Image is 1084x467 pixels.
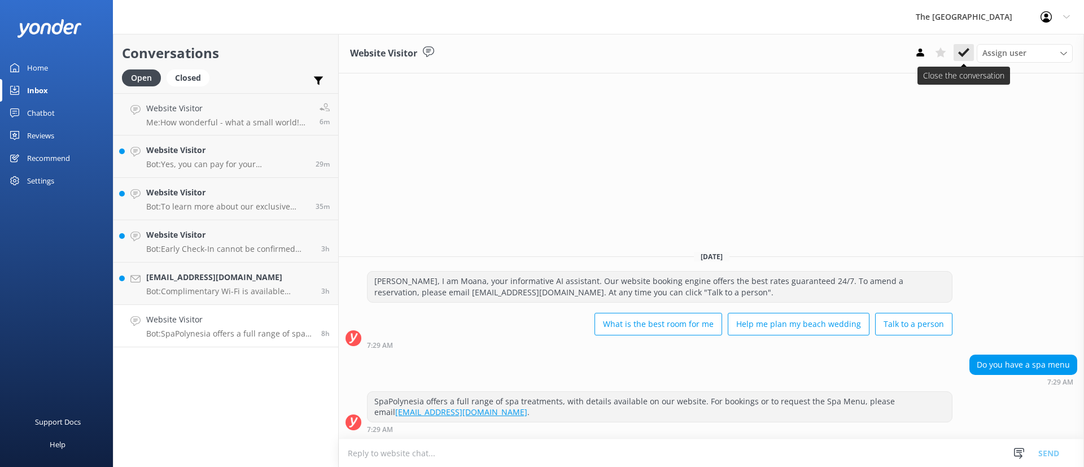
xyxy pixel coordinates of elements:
[367,341,952,349] div: Aug 29 2025 07:29am (UTC -10:00) Pacific/Honolulu
[367,426,393,433] strong: 7:29 AM
[50,433,65,456] div: Help
[146,159,307,169] p: Bot: Yes, you can pay for your accommodation via online bank transfer. Please email [EMAIL_ADDRES...
[113,136,338,178] a: Website VisitorBot:Yes, you can pay for your accommodation via online bank transfer. Please email...
[27,169,54,192] div: Settings
[27,124,54,147] div: Reviews
[321,329,330,338] span: Aug 29 2025 07:29am (UTC -10:00) Pacific/Honolulu
[113,178,338,220] a: Website VisitorBot:To learn more about our exclusive offers and the Best Rate Guaranteed, please ...
[146,244,313,254] p: Bot: Early Check-In cannot be confirmed earlier than 24 hours before arrival. You can pre-book or...
[970,355,1077,374] div: Do you have a spa menu
[27,56,48,79] div: Home
[146,271,313,283] h4: [EMAIL_ADDRESS][DOMAIN_NAME]
[17,19,82,38] img: yonder-white-logo.png
[146,144,307,156] h4: Website Visitor
[595,313,722,335] button: What is the best room for me
[969,378,1077,386] div: Aug 29 2025 07:29am (UTC -10:00) Pacific/Honolulu
[113,263,338,305] a: [EMAIL_ADDRESS][DOMAIN_NAME]Bot:Complimentary Wi-Fi is available throughout The [GEOGRAPHIC_DATA]...
[167,71,215,84] a: Closed
[982,47,1026,59] span: Assign user
[146,313,313,326] h4: Website Visitor
[321,286,330,296] span: Aug 29 2025 12:37pm (UTC -10:00) Pacific/Honolulu
[367,342,393,349] strong: 7:29 AM
[146,102,311,115] h4: Website Visitor
[350,46,417,61] h3: Website Visitor
[27,79,48,102] div: Inbox
[316,159,330,169] span: Aug 29 2025 03:31pm (UTC -10:00) Pacific/Honolulu
[122,69,161,86] div: Open
[1047,379,1073,386] strong: 7:29 AM
[27,147,70,169] div: Recommend
[113,305,338,347] a: Website VisitorBot:SpaPolynesia offers a full range of spa treatments, with details available on ...
[146,186,307,199] h4: Website Visitor
[146,229,313,241] h4: Website Visitor
[27,102,55,124] div: Chatbot
[368,392,952,422] div: SpaPolynesia offers a full range of spa treatments, with details available on our website. For bo...
[367,425,952,433] div: Aug 29 2025 07:29am (UTC -10:00) Pacific/Honolulu
[875,313,952,335] button: Talk to a person
[694,252,729,261] span: [DATE]
[122,42,330,64] h2: Conversations
[321,244,330,254] span: Aug 29 2025 12:45pm (UTC -10:00) Pacific/Honolulu
[146,117,311,128] p: Me: How wonderful - what a small world! [PERSON_NAME] & [PERSON_NAME]'s wedding photos are absolu...
[167,69,209,86] div: Closed
[320,117,330,126] span: Aug 29 2025 04:00pm (UTC -10:00) Pacific/Honolulu
[395,407,527,417] a: [EMAIL_ADDRESS][DOMAIN_NAME]
[368,272,952,302] div: [PERSON_NAME], I am Moana, your informative AI assistant. Our website booking engine offers the b...
[35,411,81,433] div: Support Docs
[122,71,167,84] a: Open
[146,286,313,296] p: Bot: Complimentary Wi-Fi is available throughout The [GEOGRAPHIC_DATA]. If you need more data, ad...
[113,220,338,263] a: Website VisitorBot:Early Check-In cannot be confirmed earlier than 24 hours before arrival. You c...
[146,329,313,339] p: Bot: SpaPolynesia offers a full range of spa treatments, with details available on our website. F...
[316,202,330,211] span: Aug 29 2025 03:26pm (UTC -10:00) Pacific/Honolulu
[977,44,1073,62] div: Assign User
[146,202,307,212] p: Bot: To learn more about our exclusive offers and the Best Rate Guaranteed, please visit [URL][DO...
[728,313,869,335] button: Help me plan my beach wedding
[113,93,338,136] a: Website VisitorMe:How wonderful - what a small world! [PERSON_NAME] & [PERSON_NAME]'s wedding pho...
